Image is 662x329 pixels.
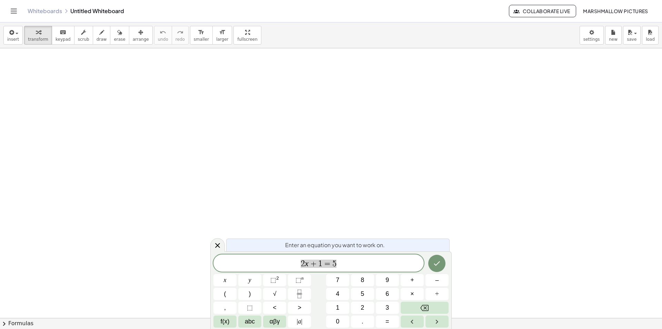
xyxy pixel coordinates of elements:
button: y [238,274,261,286]
button: new [605,26,622,45]
span: √ [273,289,277,299]
span: y [249,275,251,285]
span: 1 [318,260,322,268]
button: 5 [351,288,374,300]
span: ⬚ [295,277,301,283]
button: insert [3,26,23,45]
button: Functions [213,316,237,328]
span: 6 [385,289,389,299]
span: 5 [332,260,337,268]
span: 3 [385,303,389,312]
span: 5 [361,289,364,299]
button: format_sizesmaller [190,26,213,45]
span: , [224,303,226,312]
span: larger [216,37,228,42]
span: > [298,303,301,312]
button: transform [24,26,52,45]
a: Whiteboards [28,8,62,14]
span: 8 [361,275,364,285]
button: Backspace [401,302,449,314]
span: f(x) [221,317,230,326]
button: Marshmallow Pictures [578,5,654,17]
i: undo [160,28,166,37]
span: load [646,37,655,42]
span: | [297,318,298,325]
button: undoundo [154,26,172,45]
button: Done [428,255,445,272]
span: keypad [56,37,71,42]
button: Placeholder [238,302,261,314]
span: + [309,260,319,268]
span: ( [224,289,226,299]
button: fullscreen [233,26,261,45]
button: Minus [425,274,449,286]
button: ) [238,288,261,300]
span: arrange [133,37,149,42]
span: Collaborate Live [515,8,570,14]
span: = [385,317,389,326]
button: settings [580,26,604,45]
span: ÷ [435,289,439,299]
sup: n [301,275,304,281]
span: x [224,275,227,285]
button: Squared [263,274,286,286]
span: ) [249,289,251,299]
button: Toggle navigation [8,6,19,17]
button: scrub [74,26,93,45]
button: keyboardkeypad [52,26,74,45]
button: 0 [326,316,349,328]
button: 1 [326,302,349,314]
span: | [301,318,302,325]
i: format_size [219,28,225,37]
sup: 2 [276,275,279,281]
span: new [609,37,618,42]
span: settings [583,37,600,42]
button: format_sizelarger [212,26,232,45]
span: – [435,275,439,285]
button: Alphabet [238,316,261,328]
span: × [410,289,414,299]
button: Absolute value [288,316,311,328]
span: undo [158,37,168,42]
span: ⬚ [247,303,253,312]
i: redo [177,28,183,37]
button: Times [401,288,424,300]
span: = [322,260,332,268]
span: + [410,275,414,285]
span: draw [97,37,107,42]
var: x [305,259,309,268]
span: redo [175,37,185,42]
button: 6 [376,288,399,300]
span: Enter an equation you want to work on. [285,241,385,249]
button: Square root [263,288,286,300]
span: 0 [336,317,339,326]
button: Fraction [288,288,311,300]
button: Less than [263,302,286,314]
span: . [362,317,363,326]
button: 9 [376,274,399,286]
button: Greater than [288,302,311,314]
span: scrub [78,37,89,42]
button: save [623,26,641,45]
span: a [297,317,302,326]
button: 7 [326,274,349,286]
span: erase [114,37,125,42]
button: Superscript [288,274,311,286]
button: erase [110,26,129,45]
span: 7 [336,275,339,285]
button: 4 [326,288,349,300]
span: 2 [301,260,305,268]
button: Left arrow [401,316,424,328]
button: 2 [351,302,374,314]
button: draw [93,26,111,45]
button: Right arrow [425,316,449,328]
button: ( [213,288,237,300]
button: Equals [376,316,399,328]
i: keyboard [60,28,66,37]
span: transform [28,37,48,42]
span: save [627,37,636,42]
span: 9 [385,275,389,285]
span: ⬚ [270,277,276,283]
span: smaller [194,37,209,42]
button: 8 [351,274,374,286]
